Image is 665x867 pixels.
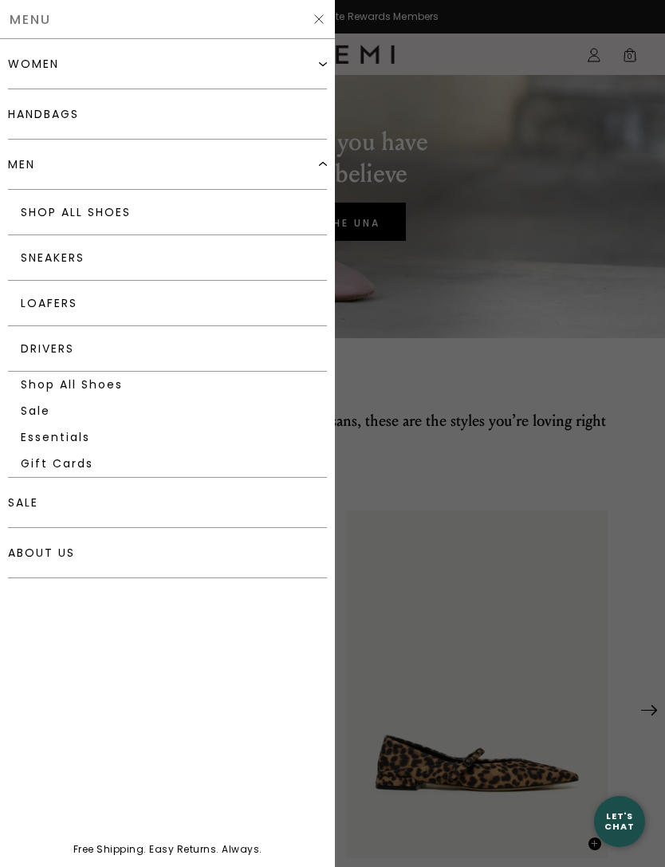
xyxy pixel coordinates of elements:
a: sale [8,478,327,528]
a: handbags [8,89,327,140]
a: Essentials [8,424,327,451]
a: Shop All Shoes [8,190,327,235]
div: men [8,158,35,171]
a: Sneakers [8,235,327,281]
a: Loafers [8,281,327,326]
span: Menu [10,14,51,26]
a: Shop All Shoes [8,372,327,398]
a: Gift Cards [8,451,327,477]
img: Expand [319,160,327,168]
a: Sale [8,398,327,424]
a: about us [8,528,327,578]
a: Drivers [8,326,327,372]
div: Let's Chat [594,811,645,831]
div: women [8,57,59,70]
img: Hide Slider [313,13,325,26]
img: Expand [319,60,327,68]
